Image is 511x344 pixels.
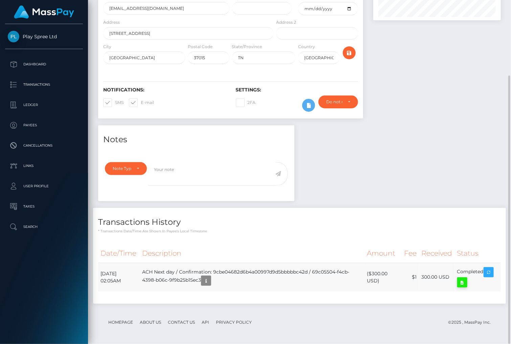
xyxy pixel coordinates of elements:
p: Ledger [8,100,80,110]
th: Status [455,244,501,263]
a: Contact Us [165,317,198,327]
div: Do not require [326,99,342,105]
td: ACH Next day / Confirmation: 9cbe04682d6b4a00997d9d5bbbbbc42d / 69c05504-f4cb-4398-b06c-9f9b25b15ec3 [140,263,364,292]
h4: Transactions History [98,216,501,228]
a: About Us [137,317,164,327]
button: Note Type [105,162,147,175]
td: [DATE] 02:05AM [98,263,140,292]
a: Payees [5,117,83,134]
a: Dashboard [5,56,83,73]
td: ($300.00 USD) [364,263,402,292]
td: Completed [455,263,501,292]
a: Homepage [106,317,136,327]
p: Taxes [8,201,80,212]
th: Description [140,244,364,263]
td: 300.00 USD [419,263,455,292]
h4: Notes [103,134,289,146]
a: API [199,317,212,327]
h6: Settings: [236,87,358,93]
div: Note Type [113,166,131,171]
th: Fee [402,244,419,263]
p: Links [8,161,80,171]
p: User Profile [8,181,80,191]
th: Date/Time [98,244,140,263]
label: SMS [103,98,124,107]
th: Amount [364,244,402,263]
h6: Notifications: [103,87,226,93]
img: MassPay Logo [14,5,74,19]
label: E-mail [129,98,154,107]
p: Search [8,222,80,232]
a: Taxes [5,198,83,215]
a: Links [5,157,83,174]
a: Privacy Policy [213,317,254,327]
span: Play Spree Ltd [5,34,83,40]
label: Country [298,44,315,50]
label: Address [103,19,120,25]
div: © 2025 , MassPay Inc. [448,319,496,326]
a: User Profile [5,178,83,195]
label: State/Province [232,44,262,50]
label: Address 2 [276,19,296,25]
th: Received [419,244,455,263]
p: Payees [8,120,80,130]
label: Postal Code [188,44,213,50]
a: Cancellations [5,137,83,154]
p: Transactions [8,80,80,90]
a: Transactions [5,76,83,93]
label: 2FA [236,98,256,107]
p: Cancellations [8,141,80,151]
label: City [103,44,111,50]
a: Search [5,218,83,235]
p: Dashboard [8,59,80,69]
img: Play Spree Ltd [8,31,19,42]
td: $1 [402,263,419,292]
button: Do not require [318,95,358,108]
a: Ledger [5,96,83,113]
p: * Transactions date/time are shown in payee's local timezone [98,229,501,234]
